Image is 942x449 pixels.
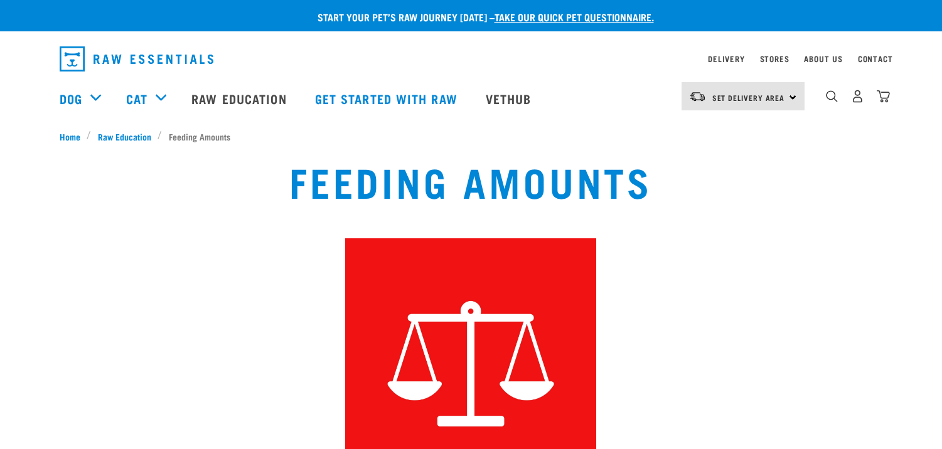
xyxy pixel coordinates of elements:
[60,130,87,143] a: Home
[60,46,213,71] img: Raw Essentials Logo
[826,90,838,102] img: home-icon-1@2x.png
[858,56,893,61] a: Contact
[760,56,789,61] a: Stores
[851,90,864,103] img: user.png
[804,56,842,61] a: About Us
[60,130,883,143] nav: breadcrumbs
[302,73,473,124] a: Get started with Raw
[126,89,147,108] a: Cat
[473,73,547,124] a: Vethub
[877,90,890,103] img: home-icon@2x.png
[60,89,82,108] a: Dog
[179,73,302,124] a: Raw Education
[98,130,151,143] span: Raw Education
[708,56,744,61] a: Delivery
[91,130,158,143] a: Raw Education
[689,91,706,102] img: van-moving.png
[60,130,80,143] span: Home
[50,41,893,77] nav: dropdown navigation
[712,95,785,100] span: Set Delivery Area
[495,14,654,19] a: take our quick pet questionnaire.
[289,158,653,203] h1: Feeding Amounts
